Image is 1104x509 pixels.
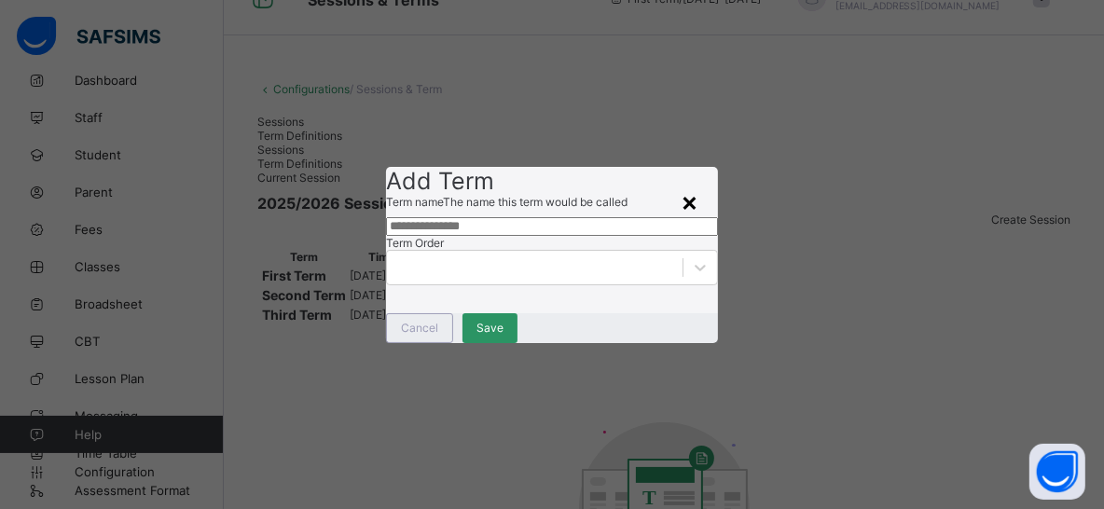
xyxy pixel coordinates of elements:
[401,321,438,335] span: Cancel
[682,186,699,217] div: ×
[386,195,443,209] label: Term name
[386,236,717,250] span: Term Order
[476,321,504,335] span: Save
[386,167,494,195] span: Add Term
[443,195,628,209] span: The name this term would be called
[1029,444,1085,500] button: Open asap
